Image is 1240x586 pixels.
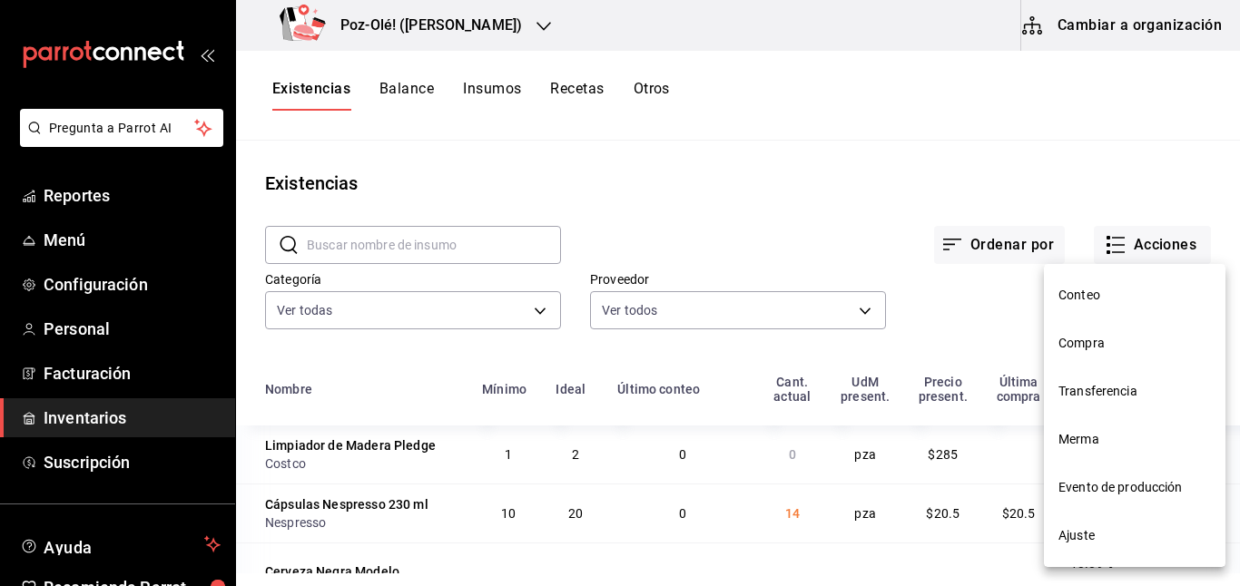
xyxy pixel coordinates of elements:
[1058,478,1211,497] span: Evento de producción
[1058,286,1211,305] span: Conteo
[1058,526,1211,545] span: Ajuste
[1058,430,1211,449] span: Merma
[1058,382,1211,401] span: Transferencia
[1058,334,1211,353] span: Compra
